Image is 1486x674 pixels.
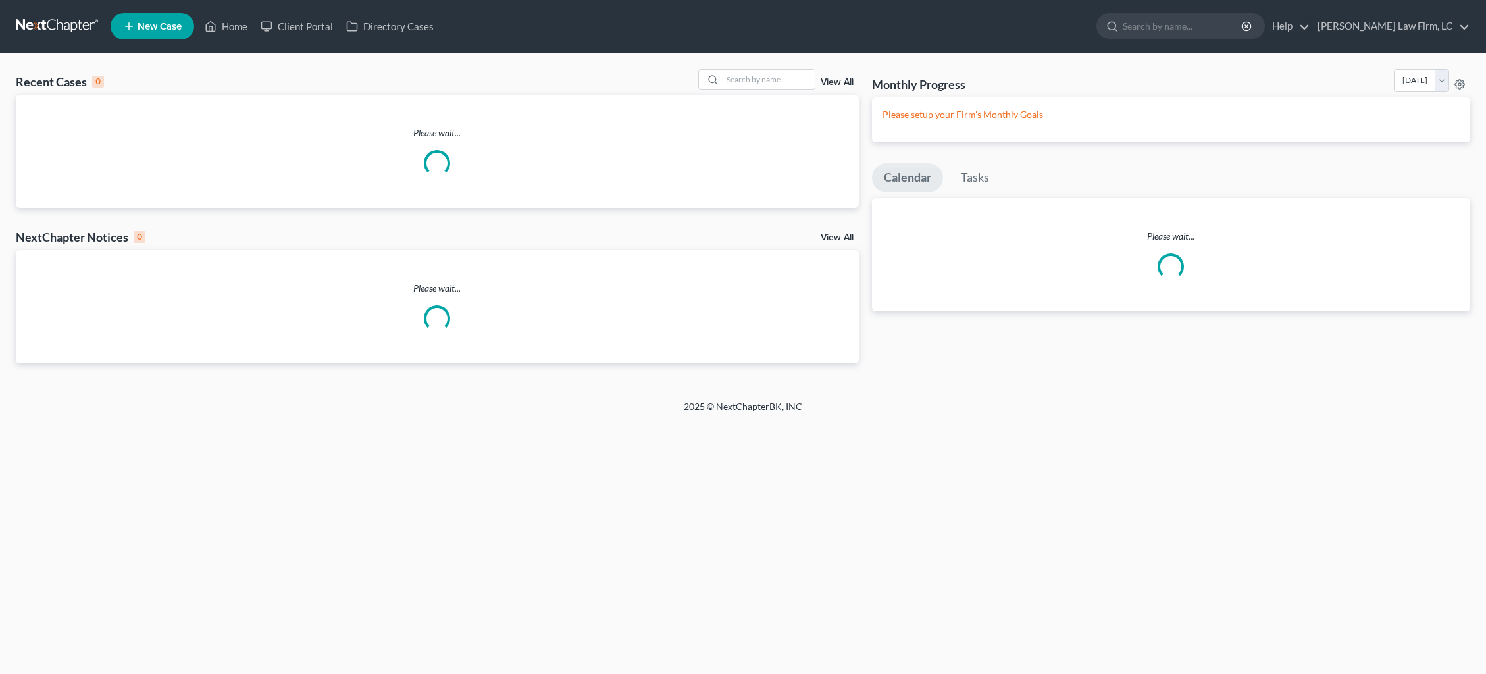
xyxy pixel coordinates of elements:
[821,78,854,87] a: View All
[1266,14,1310,38] a: Help
[883,108,1460,121] p: Please setup your Firm's Monthly Goals
[723,70,815,89] input: Search by name...
[16,74,104,90] div: Recent Cases
[16,282,859,295] p: Please wait...
[872,76,965,92] h3: Monthly Progress
[92,76,104,88] div: 0
[872,163,943,192] a: Calendar
[16,126,859,140] p: Please wait...
[1123,14,1243,38] input: Search by name...
[1311,14,1470,38] a: [PERSON_NAME] Law Firm, LC
[872,230,1470,243] p: Please wait...
[368,400,1118,424] div: 2025 © NextChapterBK, INC
[134,231,145,243] div: 0
[821,233,854,242] a: View All
[138,22,182,32] span: New Case
[340,14,440,38] a: Directory Cases
[198,14,254,38] a: Home
[16,229,145,245] div: NextChapter Notices
[949,163,1001,192] a: Tasks
[254,14,340,38] a: Client Portal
